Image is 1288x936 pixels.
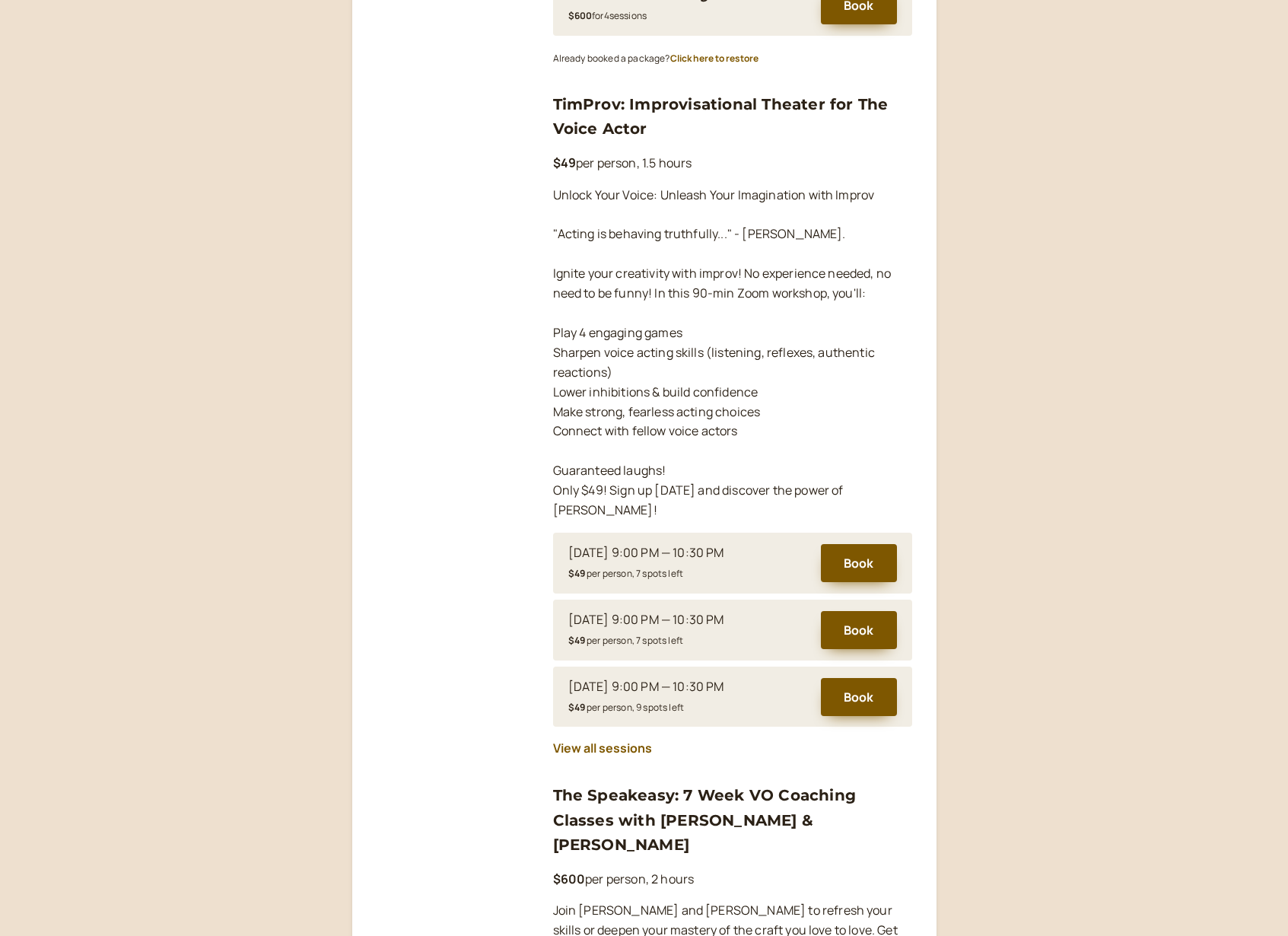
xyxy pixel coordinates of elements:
[821,678,897,716] button: Book
[821,611,897,649] button: Book
[553,871,586,887] b: $600
[553,154,912,174] p: per person, 1.5 hours
[568,9,593,22] b: $600
[553,870,912,890] p: per person, 2 hours
[568,634,684,647] small: per person, 7 spots left
[568,543,724,563] div: [DATE] 9:00 PM — 10:30 PM
[670,53,758,64] button: Click here to restore
[568,677,724,697] div: [DATE] 9:00 PM — 10:30 PM
[568,701,585,714] b: $49
[568,9,647,22] small: for 4 session s
[568,701,685,714] small: per person, 9 spots left
[568,634,585,647] b: $49
[553,154,576,171] b: $49
[553,741,652,755] button: View all sessions
[568,567,585,580] b: $49
[553,186,912,521] p: Unlock Your Voice: Unleash Your Imagination with Improv "Acting is behaving truthfully..." - [PER...
[568,610,724,630] div: [DATE] 9:00 PM — 10:30 PM
[553,52,758,65] small: Already booked a package?
[568,567,684,580] small: per person, 7 spots left
[553,95,889,138] a: TimProv: Improvisational Theater for The Voice Actor
[553,786,857,854] a: The Speakeasy: 7 Week VO Coaching Classes with [PERSON_NAME] & [PERSON_NAME]
[821,544,897,582] button: Book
